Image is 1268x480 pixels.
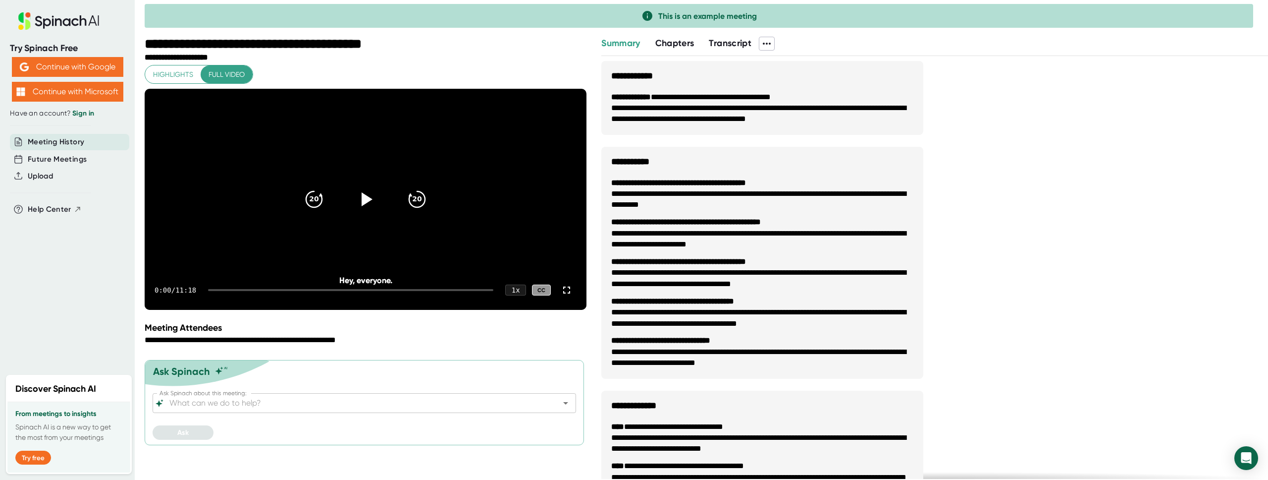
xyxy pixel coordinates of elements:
h3: From meetings to insights [15,410,122,418]
button: Summary [601,37,640,50]
span: Transcript [709,38,751,49]
span: Ask [177,428,189,437]
div: Open Intercom Messenger [1234,446,1258,470]
button: Future Meetings [28,154,87,165]
span: Summary [601,38,640,49]
div: Hey, everyone. [189,276,542,285]
p: Spinach AI is a new way to get the most from your meetings [15,422,122,443]
button: Upload [28,171,53,182]
button: Open [559,396,573,410]
span: Help Center [28,204,71,215]
div: 1 x [505,285,526,296]
button: Continue with Microsoft [12,82,123,102]
div: Try Spinach Free [10,43,125,54]
span: This is an example meeting [658,11,757,21]
button: Continue with Google [12,57,123,77]
div: Ask Spinach [153,365,210,377]
button: Meeting History [28,136,84,148]
button: Transcript [709,37,751,50]
input: What can we do to help? [167,396,544,410]
span: Chapters [655,38,694,49]
span: Full video [209,68,245,81]
div: Meeting Attendees [145,322,589,333]
div: 0:00 / 11:18 [155,286,196,294]
button: Full video [201,65,253,84]
h2: Discover Spinach AI [15,382,96,396]
div: Have an account? [10,109,125,118]
button: Help Center [28,204,82,215]
img: Aehbyd4JwY73AAAAAElFTkSuQmCC [20,62,29,71]
span: Highlights [153,68,193,81]
button: Try free [15,451,51,465]
div: CC [532,285,551,296]
button: Chapters [655,37,694,50]
button: Ask [153,425,213,440]
a: Sign in [72,109,94,118]
button: Highlights [145,65,201,84]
